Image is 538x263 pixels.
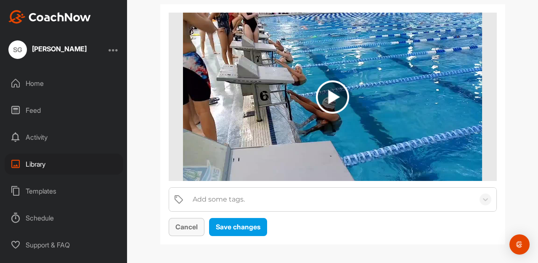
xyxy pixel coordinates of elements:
[509,234,530,255] div: Open Intercom Messenger
[169,218,204,236] button: Cancel
[5,154,123,175] div: Library
[316,80,349,114] img: play
[183,13,482,181] img: media
[8,10,91,24] img: CoachNow
[5,234,123,255] div: Support & FAQ
[5,100,123,121] div: Feed
[32,45,87,52] div: [PERSON_NAME]
[174,194,184,205] img: tags
[5,207,123,228] div: Schedule
[5,73,123,94] div: Home
[216,223,260,231] span: Save changes
[175,223,198,231] span: Cancel
[193,194,245,205] div: Add some tags.
[5,181,123,202] div: Templates
[8,40,27,59] div: SG
[209,218,267,236] button: Save changes
[5,127,123,148] div: Activity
